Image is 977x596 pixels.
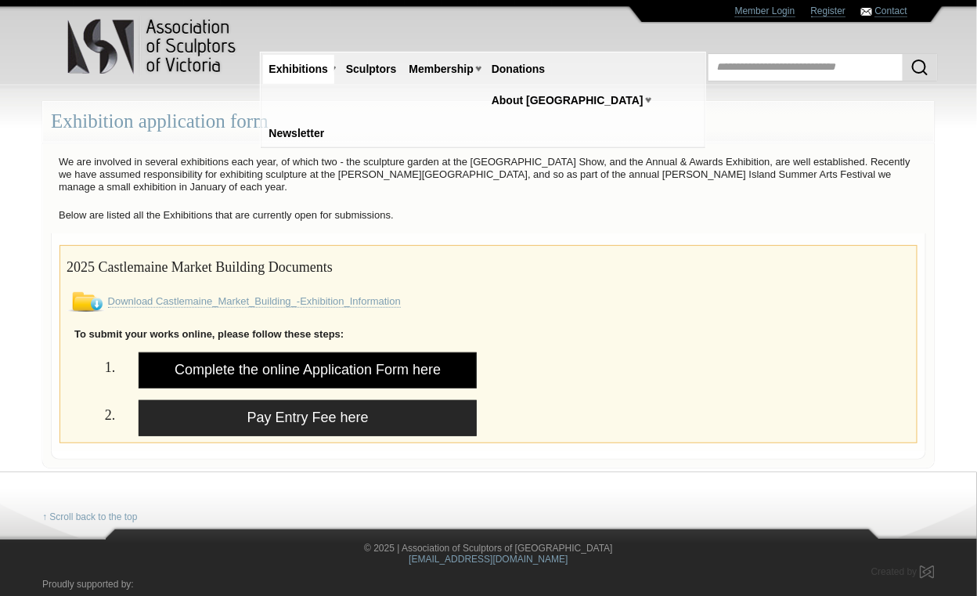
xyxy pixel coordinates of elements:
a: Sculptors [340,55,403,84]
img: Download File [67,292,105,312]
h2: 1. [67,352,115,380]
img: Search [910,58,929,77]
a: Pay Entry Fee here [139,400,477,436]
a: Contact [875,5,907,17]
p: We are involved in several exhibitions each year, of which two - the sculpture garden at the [GEO... [51,152,926,197]
p: Proudly supported by: [42,579,935,591]
p: Below are listed all the Exhibitions that are currently open for submissions. [51,205,926,226]
a: Download Castlemaine_Market_Building_-Exhibition_Information [108,295,401,308]
a: Complete the online Application Form here [139,352,477,388]
div: Exhibition application form [42,101,935,143]
img: logo.png [67,16,239,78]
a: Member Login [735,5,795,17]
strong: To submit your works online, please follow these steps: [74,328,344,340]
a: Newsletter [263,119,331,148]
a: ↑ Scroll back to the top [42,511,137,523]
h2: 2025 Castlemaine Market Building Documents [67,252,910,280]
a: About [GEOGRAPHIC_DATA] [485,86,650,115]
img: Created by Marby [920,565,935,579]
div: © 2025 | Association of Sculptors of [GEOGRAPHIC_DATA] [31,543,946,566]
a: Register [811,5,846,17]
img: Contact ASV [861,8,872,16]
span: Created by [871,566,918,577]
a: Created by [871,566,935,577]
a: Donations [485,55,551,84]
a: [EMAIL_ADDRESS][DOMAIN_NAME] [409,554,568,565]
a: Exhibitions [263,55,334,84]
h2: 2. [67,400,115,428]
a: Membership [403,55,480,84]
